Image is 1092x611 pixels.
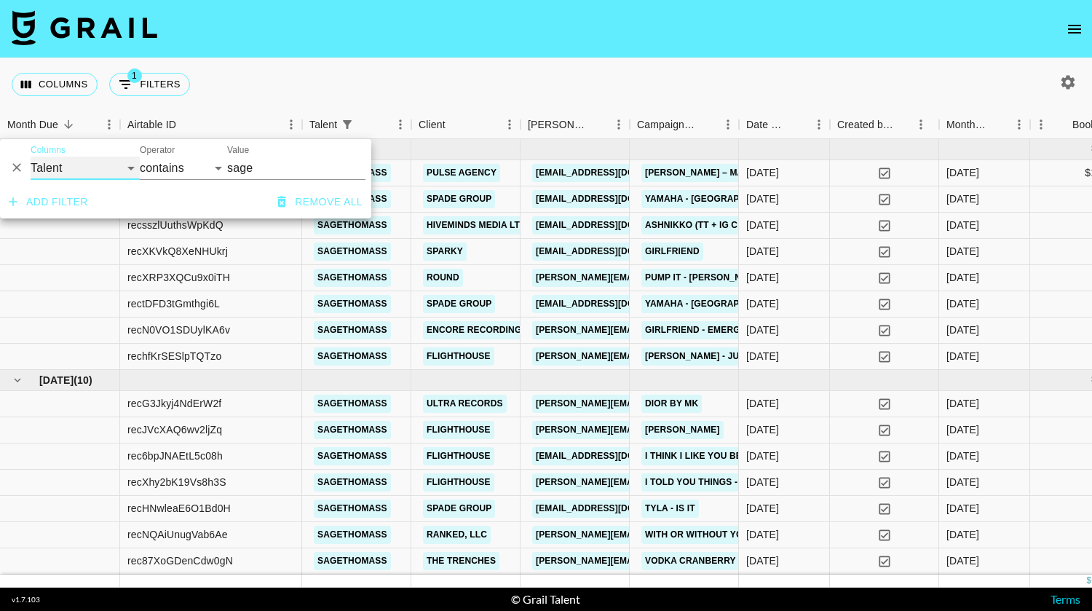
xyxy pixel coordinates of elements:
[127,323,230,337] div: recN0VO1SDUylKA6v
[946,192,979,206] div: Sep '25
[837,111,894,139] div: Created by Grail Team
[946,349,979,363] div: Sep '25
[746,396,779,411] div: 1/8/2025
[302,111,411,139] div: Talent
[127,111,176,139] div: Airtable ID
[423,526,491,544] a: Ranked, LLC
[528,111,587,139] div: [PERSON_NAME]
[739,111,830,139] div: Date Created
[127,349,221,363] div: rechfKrSESlpTQTzo
[357,114,378,135] button: Sort
[127,553,233,568] div: rec87XoGDenCdw0gN
[127,296,220,311] div: rectDFD3tGmthgi6L
[746,192,779,206] div: 4/9/2025
[423,395,507,413] a: Ultra Records
[314,500,391,518] a: sagethomass
[1086,575,1091,587] div: $
[423,295,495,313] a: Spade Group
[946,111,988,139] div: Month Due
[127,244,228,259] div: recXKVkQ8XeNHUkrj
[1008,114,1030,135] button: Menu
[910,114,932,135] button: Menu
[532,347,769,366] a: [PERSON_NAME][EMAIL_ADDRESS][DOMAIN_NAME]
[532,447,695,465] a: [EMAIL_ADDRESS][DOMAIN_NAME]
[120,111,302,139] div: Airtable ID
[423,190,495,208] a: Spade Group
[3,189,94,216] button: Add filter
[314,421,391,439] a: sagethomass
[641,552,822,570] a: Vodka Cranberry - [PERSON_NAME]
[894,114,914,135] button: Sort
[74,373,92,387] span: ( 10 )
[939,111,1030,139] div: Month Due
[314,321,391,339] a: sagethomass
[641,395,702,413] a: dior by MK
[641,421,724,439] a: [PERSON_NAME]
[532,190,695,208] a: [EMAIL_ADDRESS][DOMAIN_NAME]
[127,449,223,463] div: rec6bpJNAEtL5c08h
[746,501,779,516] div: 29/8/2025
[641,500,699,518] a: Tyla - Is It
[532,269,769,287] a: [PERSON_NAME][EMAIL_ADDRESS][DOMAIN_NAME]
[314,269,391,287] a: sagethomass
[946,165,979,180] div: Sep '25
[746,527,779,542] div: 26/8/2025
[532,321,769,339] a: [PERSON_NAME][EMAIL_ADDRESS][DOMAIN_NAME]
[419,111,446,139] div: Client
[746,244,779,259] div: 18/9/2025
[1052,114,1072,135] button: Sort
[411,111,521,139] div: Client
[314,473,391,492] a: sagethomass
[7,370,28,390] button: hide children
[12,10,157,45] img: Grail Talent
[532,526,769,544] a: [PERSON_NAME][EMAIL_ADDRESS][DOMAIN_NAME]
[314,295,391,313] a: sagethomass
[532,421,844,439] a: [PERSON_NAME][EMAIL_ADDRESS][PERSON_NAME][DOMAIN_NAME]
[7,111,58,139] div: Month Due
[314,347,391,366] a: sagethomass
[946,449,979,463] div: Aug '25
[314,243,391,261] a: sagethomass
[641,526,753,544] a: With or Without You
[423,164,500,182] a: Pulse Agency
[532,552,769,570] a: [PERSON_NAME][EMAIL_ADDRESS][DOMAIN_NAME]
[127,501,231,516] div: recHNwleaE6O1Bd0H
[423,447,494,465] a: Flighthouse
[946,323,979,337] div: Sep '25
[423,421,494,439] a: Flighthouse
[946,244,979,259] div: Sep '25
[697,114,717,135] button: Sort
[946,553,979,568] div: Aug '25
[12,595,40,604] div: v 1.7.103
[532,473,844,492] a: [PERSON_NAME][EMAIL_ADDRESS][PERSON_NAME][DOMAIN_NAME]
[423,347,494,366] a: Flighthouse
[58,114,79,135] button: Sort
[746,218,779,232] div: 18/9/2025
[532,243,695,261] a: [EMAIL_ADDRESS][DOMAIN_NAME]
[808,114,830,135] button: Menu
[12,73,98,96] button: Select columns
[1030,114,1052,135] button: Menu
[272,189,368,216] button: Remove all
[946,527,979,542] div: Aug '25
[314,552,391,570] a: sagethomass
[31,144,66,157] label: Columns
[946,218,979,232] div: Sep '25
[641,447,941,465] a: I Think I Like You Better When You’re Gone [PERSON_NAME]
[521,111,630,139] div: Booker
[337,114,357,135] button: Show filters
[641,216,794,234] a: Ashnikko (TT + IG Crosspost)
[830,111,939,139] div: Created by Grail Team
[389,114,411,135] button: Menu
[1051,592,1080,606] a: Terms
[423,552,499,570] a: The Trenches
[946,270,979,285] div: Sep '25
[746,270,779,285] div: 3/9/2025
[423,216,530,234] a: Hiveminds Media Ltd
[641,190,790,208] a: Yamaha - [GEOGRAPHIC_DATA]
[532,395,844,413] a: [PERSON_NAME][EMAIL_ADDRESS][PERSON_NAME][DOMAIN_NAME]
[641,473,818,492] a: I TOLD YOU THINGS - [PERSON_NAME]
[140,144,175,157] label: Operator
[641,295,790,313] a: Yamaha - [GEOGRAPHIC_DATA]
[423,321,531,339] a: Encore recordings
